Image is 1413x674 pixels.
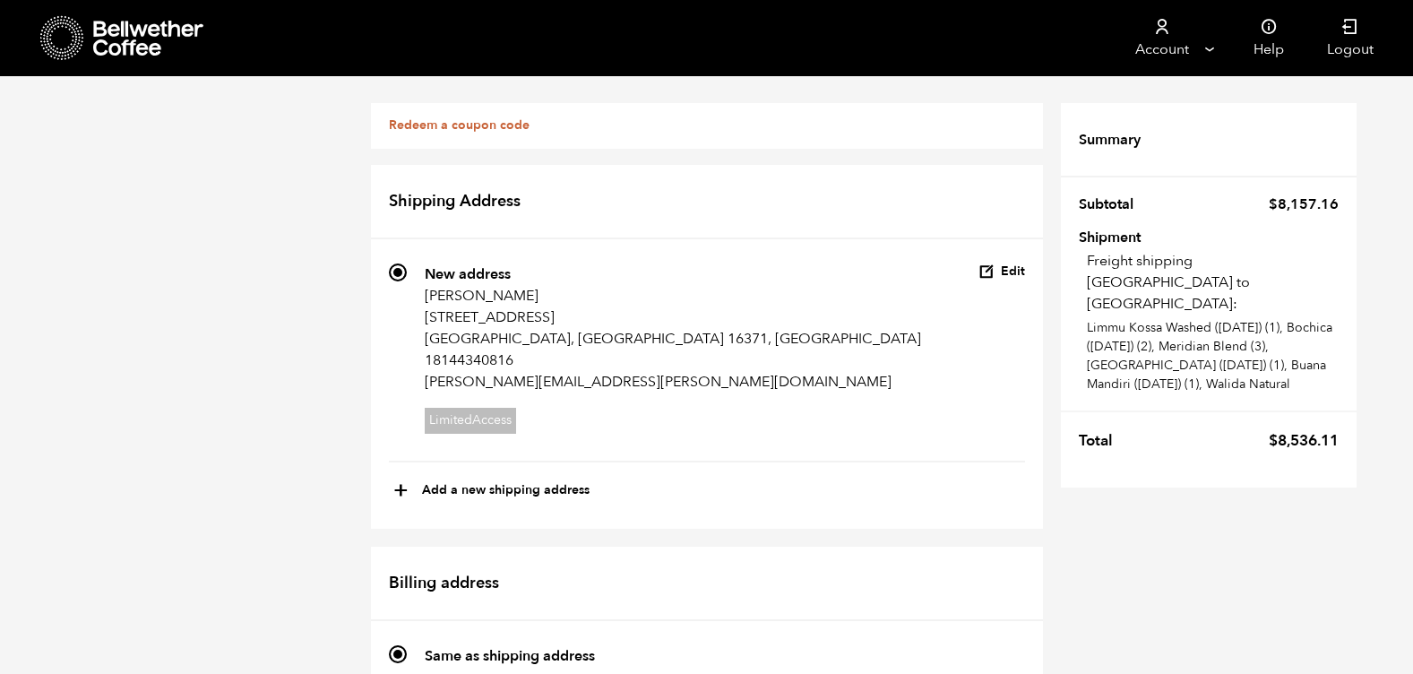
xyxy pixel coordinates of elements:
[425,408,516,434] span: LimitedAccess
[425,285,921,307] p: [PERSON_NAME]
[425,264,511,284] strong: New address
[425,350,921,371] p: 18144340816
[425,328,921,350] p: [GEOGRAPHIC_DATA], [GEOGRAPHIC_DATA] 16371, [GEOGRAPHIC_DATA]
[425,371,921,393] p: [PERSON_NAME][EMAIL_ADDRESS][PERSON_NAME][DOMAIN_NAME]
[1079,421,1124,461] th: Total
[389,645,407,663] input: Same as shipping address
[1079,230,1182,242] th: Shipment
[393,476,590,506] button: +Add a new shipping address
[393,476,409,506] span: +
[1087,250,1339,315] p: Freight shipping [GEOGRAPHIC_DATA] to [GEOGRAPHIC_DATA]:
[389,117,530,134] a: Redeem a coupon code
[425,646,595,666] strong: Same as shipping address
[1269,430,1278,451] span: $
[1087,318,1339,412] p: Limmu Kossa Washed ([DATE]) (1), Bochica ([DATE]) (2), Meridian Blend (3), [GEOGRAPHIC_DATA] ([DA...
[1079,186,1144,223] th: Subtotal
[978,264,1025,281] button: Edit
[425,307,921,328] p: [STREET_ADDRESS]
[371,165,1043,240] h2: Shipping Address
[1269,430,1339,451] bdi: 8,536.11
[1269,194,1339,214] bdi: 8,157.16
[371,547,1043,622] h2: Billing address
[1079,121,1151,159] th: Summary
[389,264,407,281] input: New address [PERSON_NAME] [STREET_ADDRESS] [GEOGRAPHIC_DATA], [GEOGRAPHIC_DATA] 16371, [GEOGRAPHI...
[1269,194,1278,214] span: $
